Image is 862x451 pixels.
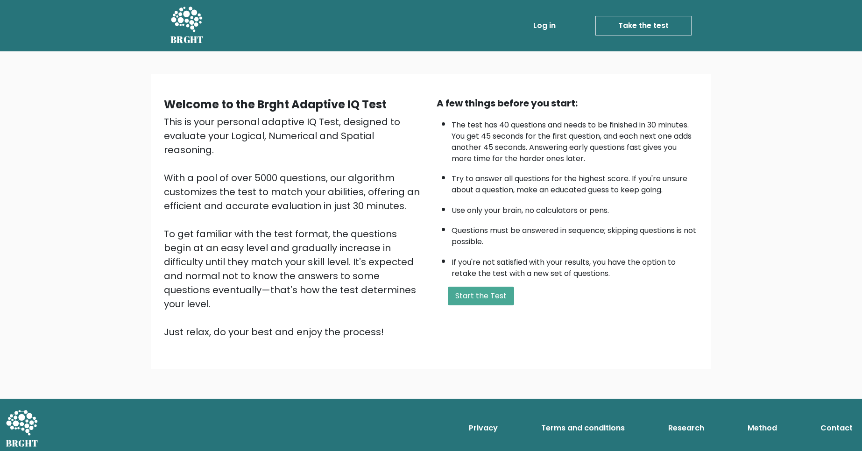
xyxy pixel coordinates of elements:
[170,34,204,45] h5: BRGHT
[448,287,514,305] button: Start the Test
[664,419,708,437] a: Research
[170,4,204,48] a: BRGHT
[595,16,692,35] a: Take the test
[530,16,559,35] a: Log in
[744,419,781,437] a: Method
[437,96,698,110] div: A few things before you start:
[452,115,698,164] li: The test has 40 questions and needs to be finished in 30 minutes. You get 45 seconds for the firs...
[164,97,387,112] b: Welcome to the Brght Adaptive IQ Test
[465,419,502,437] a: Privacy
[817,419,856,437] a: Contact
[537,419,629,437] a: Terms and conditions
[452,220,698,247] li: Questions must be answered in sequence; skipping questions is not possible.
[452,169,698,196] li: Try to answer all questions for the highest score. If you're unsure about a question, make an edu...
[452,200,698,216] li: Use only your brain, no calculators or pens.
[452,252,698,279] li: If you're not satisfied with your results, you have the option to retake the test with a new set ...
[164,115,425,339] div: This is your personal adaptive IQ Test, designed to evaluate your Logical, Numerical and Spatial ...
